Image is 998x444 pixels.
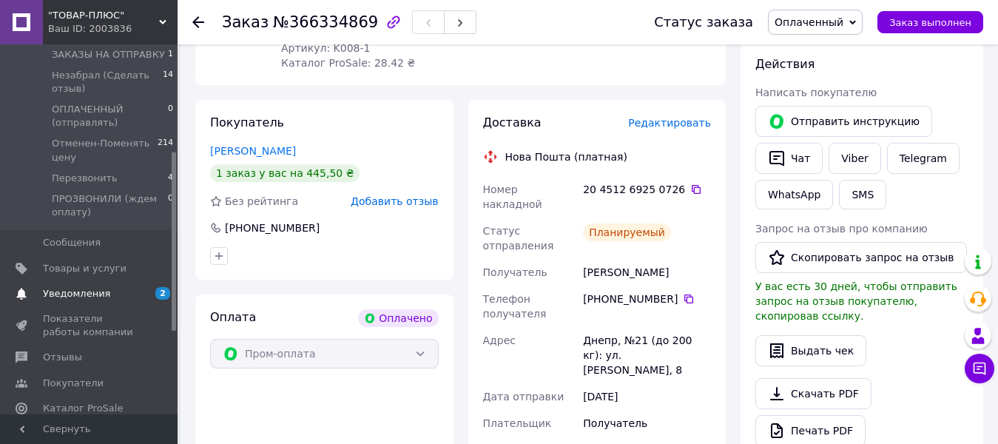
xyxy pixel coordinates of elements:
div: 20 4512 6925 0726 [583,182,711,197]
span: ЗАКАЗЫ НА ОТПРАВКУ [52,48,165,61]
span: 0 [168,192,173,219]
button: Чат [755,143,823,174]
span: 0 [168,103,173,129]
span: Оплаченный [775,16,843,28]
button: Чат с покупателем [965,354,994,383]
span: Отзывы [43,351,82,364]
span: №366334869 [273,13,378,31]
span: Каталог ProSale: 28.42 ₴ [281,57,415,69]
div: 1 заказ у вас на 445,50 ₴ [210,164,360,182]
div: [PHONE_NUMBER] [583,292,711,306]
span: 214 [158,137,173,164]
span: Оплата [210,310,256,324]
span: ПРОЗВОНИЛИ (ждем оплату) [52,192,168,219]
span: Покупатели [43,377,104,390]
div: Получатель [580,410,714,437]
a: Скачать PDF [755,378,871,409]
span: Уведомления [43,287,110,300]
span: Номер накладной [483,184,542,210]
span: 1 [168,48,173,61]
div: [PHONE_NUMBER] [223,221,321,235]
span: Статус отправления [483,225,554,252]
button: Выдать чек [755,335,866,366]
span: Написать покупателю [755,87,877,98]
span: Артикул: K008-1 [281,42,370,54]
span: Получатель [483,266,547,278]
span: ОПЛАЧЕННЫЙ (отправлять) [52,103,168,129]
a: Telegram [887,143,960,174]
div: Днепр, №21 (до 200 кг): ул. [PERSON_NAME], 8 [580,327,714,383]
button: SMS [839,180,886,209]
div: Вернуться назад [192,15,204,30]
span: Перезвонить [52,172,118,185]
span: 14 [163,69,173,95]
a: WhatsApp [755,180,833,209]
div: Оплачено [358,309,438,327]
button: Отправить инструкцию [755,106,932,137]
span: У вас есть 30 дней, чтобы отправить запрос на отзыв покупателю, скопировав ссылку. [755,280,957,322]
span: Адрес [483,334,516,346]
span: Доставка [483,115,542,129]
span: Редактировать [628,117,711,129]
a: Viber [829,143,880,174]
span: Действия [755,57,815,71]
span: Незабрал (Сделать отзыв) [52,69,163,95]
span: 4 [168,172,173,185]
span: Заказ выполнен [889,17,971,28]
span: Товары и услуги [43,262,127,275]
div: Нова Пошта (платная) [502,149,631,164]
div: [DATE] [580,383,714,410]
div: [PERSON_NAME] [580,259,714,286]
span: Запрос на отзыв про компанию [755,223,928,235]
span: Каталог ProSale [43,402,123,415]
span: 2 [155,287,170,300]
span: Показатели работы компании [43,312,137,339]
span: "ТОВАР-ПЛЮС" [48,9,159,22]
span: Добавить отзыв [351,195,438,207]
span: Покупатель [210,115,284,129]
div: Ваш ID: 2003836 [48,22,178,36]
span: Без рейтинга [225,195,298,207]
span: Заказ [222,13,269,31]
span: Сообщения [43,236,101,249]
button: Заказ выполнен [877,11,983,33]
a: [PERSON_NAME] [210,145,296,157]
div: Планируемый [583,223,671,241]
div: Статус заказа [654,15,753,30]
span: Плательщик [483,417,552,429]
span: Дата отправки [483,391,564,403]
span: Телефон получателя [483,293,547,320]
span: Отменен-Поменять цену [52,137,158,164]
button: Скопировать запрос на отзыв [755,242,967,273]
